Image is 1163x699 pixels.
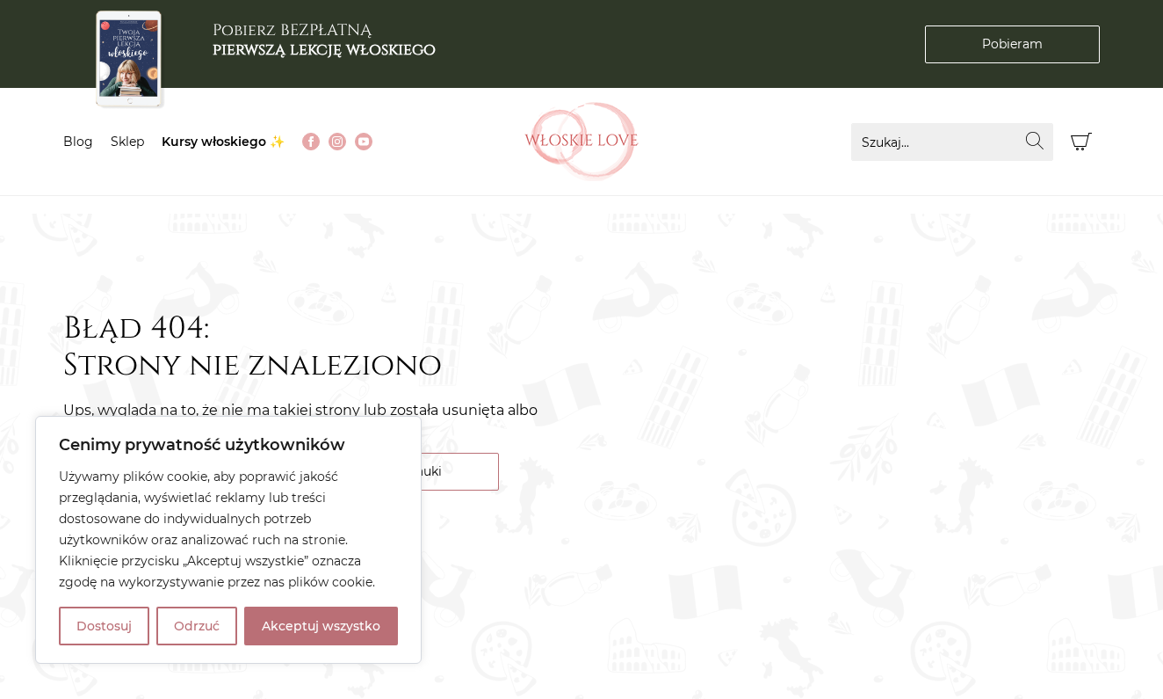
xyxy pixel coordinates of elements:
[982,35,1043,54] span: Pobieram
[63,402,573,435] h2: Ups, wygląda na to, że nie ma takiej strony lub została usunięta albo przeniesiona.
[63,134,93,149] a: Blog
[213,21,436,59] h3: Pobierz BEZPŁATNĄ
[111,134,144,149] a: Sklep
[244,607,398,645] button: Akceptuj wszystko
[925,25,1100,63] a: Pobieram
[524,102,639,181] img: Włoskielove
[63,310,573,384] h1: Błąd 404: Strony nie znaleziono
[162,134,285,149] a: Kursy włoskiego ✨
[156,607,237,645] button: Odrzuć
[1062,123,1100,161] button: Koszyk
[59,466,398,593] p: Używamy plików cookie, aby poprawić jakość przeglądania, wyświetlać reklamy lub treści dostosowan...
[851,123,1053,161] input: Szukaj...
[213,39,436,61] b: pierwszą lekcję włoskiego
[59,607,149,645] button: Dostosuj
[59,434,398,455] p: Cenimy prywatność użytkowników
